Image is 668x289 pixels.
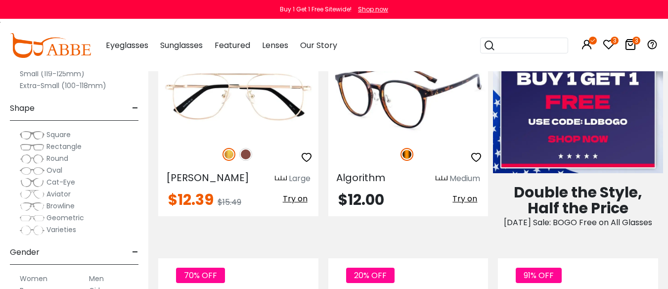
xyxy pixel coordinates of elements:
[46,153,68,163] span: Round
[20,201,45,211] img: Browline.png
[449,193,480,205] button: Try on
[358,5,388,14] div: Shop now
[624,41,636,52] a: 3
[289,173,311,185] div: Large
[46,130,71,140] span: Square
[336,171,385,185] span: Algorithm
[20,225,45,236] img: Varieties.png
[46,213,84,223] span: Geometric
[166,171,249,185] span: [PERSON_NAME]
[449,173,480,185] div: Medium
[10,96,35,120] span: Shape
[158,57,318,137] img: Gold Gatewood - Metal ,Adjust Nose Pads
[436,175,447,183] img: size ruler
[516,268,562,283] span: 91% OFF
[20,178,45,188] img: Cat-Eye.png
[239,148,252,161] img: Brown
[401,148,413,161] img: Tortoise
[504,217,652,228] span: [DATE] Sale: BOGO Free on All Glasses
[452,193,477,204] span: Try on
[46,225,76,235] span: Varieties
[262,40,288,51] span: Lenses
[132,241,138,264] span: -
[20,68,85,80] label: Small (119-125mm)
[20,213,45,223] img: Geometric.png
[10,241,40,264] span: Gender
[493,21,663,173] img: Labor Day Sale
[46,189,71,199] span: Aviator
[328,57,489,137] img: Tortoise Algorithm - TR ,Adjust Nose Pads
[46,201,75,211] span: Browline
[20,190,45,199] img: Aviator.png
[603,41,615,52] a: 3
[176,268,225,283] span: 70% OFF
[300,40,337,51] span: Our Story
[132,96,138,120] span: -
[215,40,250,51] span: Featured
[514,182,642,219] span: Double the Style, Half the Price
[346,268,395,283] span: 20% OFF
[20,142,45,152] img: Rectangle.png
[46,142,82,151] span: Rectangle
[46,177,75,187] span: Cat-Eye
[106,40,148,51] span: Eyeglasses
[20,154,45,164] img: Round.png
[283,193,308,204] span: Try on
[20,166,45,176] img: Oval.png
[20,80,106,92] label: Extra-Small (100-118mm)
[46,165,62,175] span: Oval
[338,189,384,210] span: $12.00
[168,189,214,210] span: $12.39
[218,196,241,208] span: $15.49
[89,273,104,285] label: Men
[280,5,352,14] div: Buy 1 Get 1 Free Sitewide!
[223,148,235,161] img: Gold
[632,37,640,45] i: 3
[160,40,203,51] span: Sunglasses
[20,273,47,285] label: Women
[275,175,287,183] img: size ruler
[611,37,619,45] i: 3
[10,33,91,58] img: abbeglasses.com
[280,193,311,205] button: Try on
[20,130,45,140] img: Square.png
[353,5,388,13] a: Shop now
